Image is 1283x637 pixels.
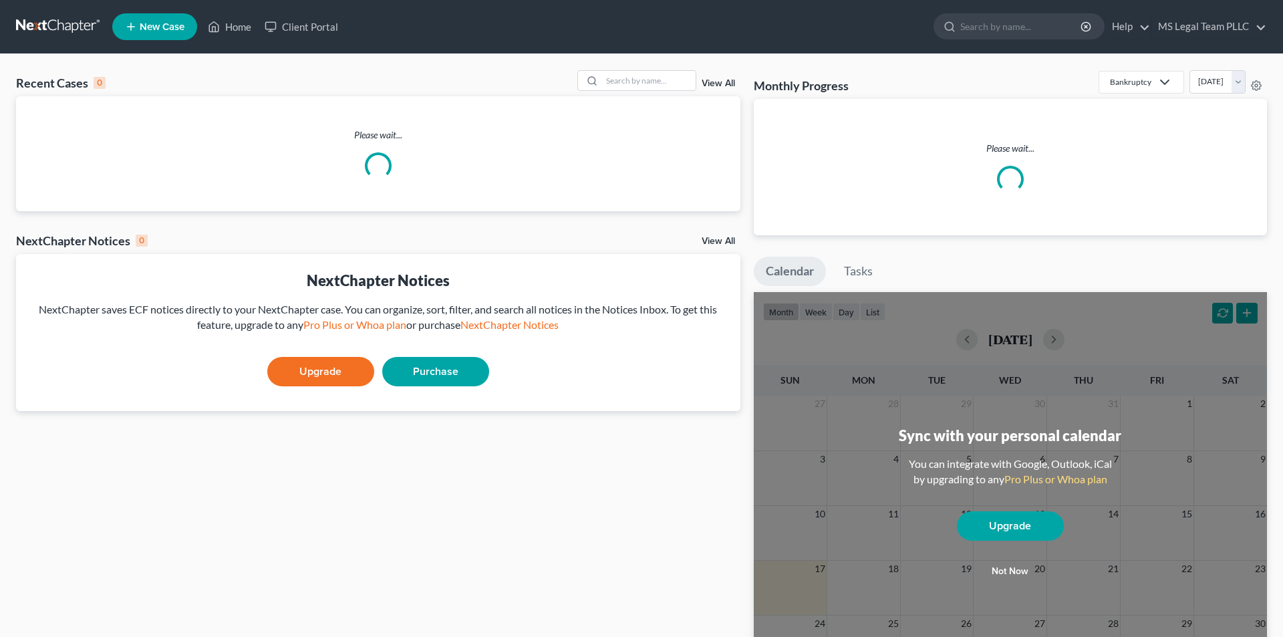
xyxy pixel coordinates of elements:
[764,142,1256,155] p: Please wait...
[27,270,730,291] div: NextChapter Notices
[1110,76,1151,88] div: Bankruptcy
[960,14,1083,39] input: Search by name...
[136,235,148,247] div: 0
[1105,15,1150,39] a: Help
[258,15,345,39] a: Client Portal
[140,22,184,32] span: New Case
[16,233,148,249] div: NextChapter Notices
[754,78,849,94] h3: Monthly Progress
[460,318,559,331] a: NextChapter Notices
[303,318,406,331] a: Pro Plus or Whoa plan
[16,75,106,91] div: Recent Cases
[267,357,374,386] a: Upgrade
[1151,15,1266,39] a: MS Legal Team PLLC
[957,511,1064,541] a: Upgrade
[899,425,1121,446] div: Sync with your personal calendar
[201,15,258,39] a: Home
[754,257,826,286] a: Calendar
[1004,473,1107,485] a: Pro Plus or Whoa plan
[16,128,740,142] p: Please wait...
[382,357,489,386] a: Purchase
[94,77,106,89] div: 0
[957,558,1064,585] button: Not now
[832,257,885,286] a: Tasks
[602,71,696,90] input: Search by name...
[702,237,735,246] a: View All
[27,302,730,333] div: NextChapter saves ECF notices directly to your NextChapter case. You can organize, sort, filter, ...
[903,457,1117,487] div: You can integrate with Google, Outlook, iCal by upgrading to any
[702,79,735,88] a: View All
